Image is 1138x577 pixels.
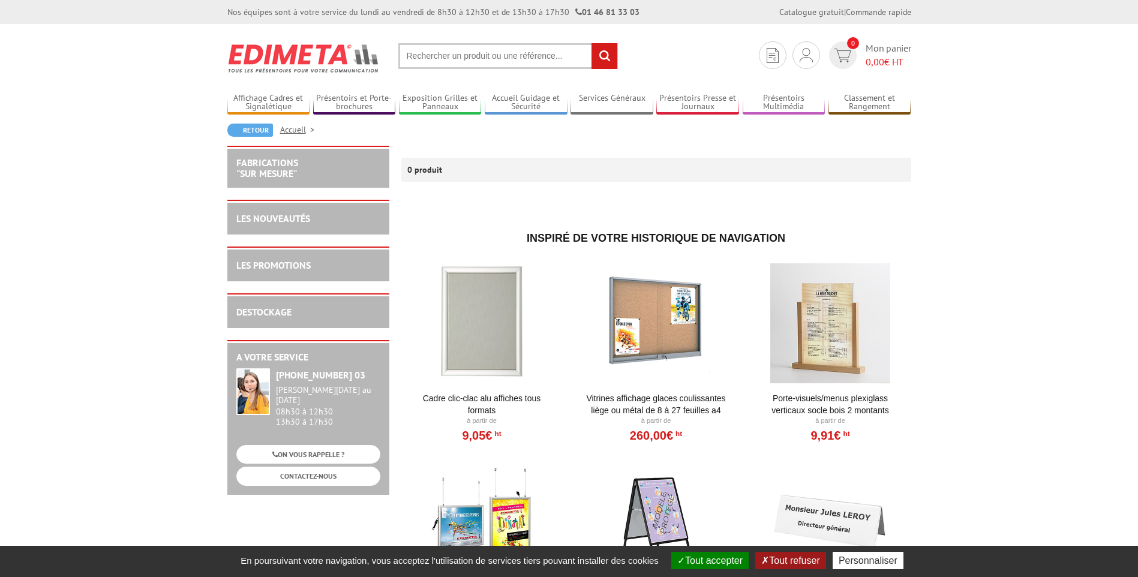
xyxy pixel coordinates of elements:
a: Accueil [280,124,319,135]
a: LES NOUVEAUTÉS [236,212,310,224]
a: Catalogue gratuit [779,7,844,17]
span: € HT [866,55,911,69]
a: ON VOUS RAPPELLE ? [236,445,380,464]
a: Exposition Grilles et Panneaux [399,93,482,113]
a: Présentoirs Multimédia [743,93,825,113]
span: Inspiré de votre historique de navigation [527,232,785,244]
a: Classement et Rangement [828,93,911,113]
span: Mon panier [866,41,911,69]
a: Présentoirs Presse et Journaux [656,93,739,113]
h2: A votre service [236,352,380,363]
div: | [779,6,911,18]
a: Retour [227,124,273,137]
sup: HT [492,429,501,438]
p: 0 produit [407,158,452,182]
strong: [PHONE_NUMBER] 03 [276,369,365,381]
a: CONTACTEZ-NOUS [236,467,380,485]
button: Tout accepter [671,552,749,569]
a: DESTOCKAGE [236,306,292,318]
a: Commande rapide [846,7,911,17]
a: Vitrines affichage glaces coulissantes liège ou métal de 8 à 27 feuilles A4 [582,392,730,416]
a: Accueil Guidage et Sécurité [485,93,568,113]
span: 0 [847,37,859,49]
img: devis rapide [800,48,813,62]
img: Edimeta [227,36,380,80]
a: 9,05€HT [462,432,501,439]
div: 08h30 à 12h30 13h30 à 17h30 [276,385,380,426]
sup: HT [673,429,682,438]
a: Présentoirs et Porte-brochures [313,93,396,113]
span: 0,00 [866,56,884,68]
a: Services Généraux [570,93,653,113]
input: Rechercher un produit ou une référence... [398,43,618,69]
button: Tout refuser [755,552,825,569]
p: À partir de [408,416,556,426]
a: LES PROMOTIONS [236,259,311,271]
input: rechercher [591,43,617,69]
sup: HT [840,429,849,438]
p: À partir de [756,416,905,426]
a: FABRICATIONS"Sur Mesure" [236,157,298,179]
img: widget-service.jpg [236,368,270,415]
a: 9,91€HT [810,432,849,439]
div: Nos équipes sont à votre service du lundi au vendredi de 8h30 à 12h30 et de 13h30 à 17h30 [227,6,639,18]
a: Porte-Visuels/Menus Plexiglass Verticaux Socle Bois 2 Montants [756,392,905,416]
strong: 01 46 81 33 03 [575,7,639,17]
img: devis rapide [767,48,779,63]
button: Personnaliser (fenêtre modale) [833,552,903,569]
a: devis rapide 0 Mon panier 0,00€ HT [826,41,911,69]
a: Affichage Cadres et Signalétique [227,93,310,113]
p: À partir de [582,416,730,426]
a: Cadre Clic-Clac Alu affiches tous formats [408,392,556,416]
a: 260,00€HT [630,432,682,439]
span: En poursuivant votre navigation, vous acceptez l'utilisation de services tiers pouvant installer ... [235,555,665,566]
img: devis rapide [834,49,851,62]
div: [PERSON_NAME][DATE] au [DATE] [276,385,380,405]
